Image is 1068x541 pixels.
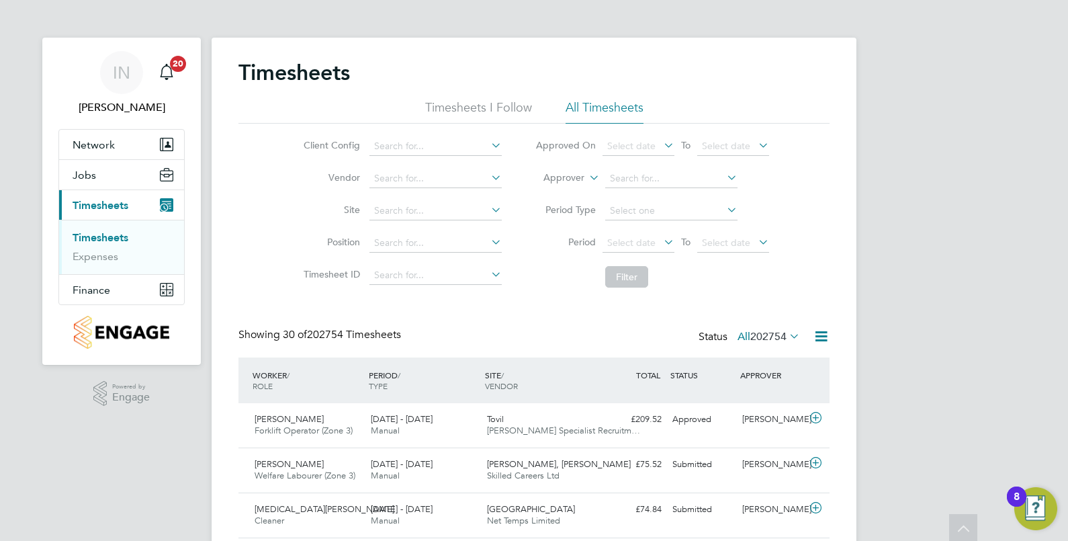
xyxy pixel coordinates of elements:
[667,454,737,476] div: Submitted
[58,316,185,349] a: Go to home page
[238,328,404,342] div: Showing
[597,409,667,431] div: £209.52
[485,380,518,391] span: VENDOR
[59,130,184,159] button: Network
[1014,487,1057,530] button: Open Resource Center, 8 new notifications
[112,392,150,403] span: Engage
[238,59,350,86] h2: Timesheets
[636,370,660,380] span: TOTAL
[566,99,643,124] li: All Timesheets
[702,140,750,152] span: Select date
[300,236,360,248] label: Position
[677,136,695,154] span: To
[597,454,667,476] div: £75.52
[300,268,360,280] label: Timesheet ID
[253,380,273,391] span: ROLE
[42,38,201,365] nav: Main navigation
[73,169,96,181] span: Jobs
[737,363,807,387] div: APPROVER
[287,370,290,380] span: /
[425,99,532,124] li: Timesheets I Follow
[750,330,787,343] span: 202754
[153,51,180,94] a: 20
[607,237,656,249] span: Select date
[605,169,738,188] input: Search for...
[371,413,433,425] span: [DATE] - [DATE]
[667,499,737,521] div: Submitted
[283,328,307,341] span: 30 of
[737,409,807,431] div: [PERSON_NAME]
[605,266,648,288] button: Filter
[535,236,596,248] label: Period
[73,199,128,212] span: Timesheets
[737,454,807,476] div: [PERSON_NAME]
[371,470,400,481] span: Manual
[535,139,596,151] label: Approved On
[59,275,184,304] button: Finance
[300,204,360,216] label: Site
[487,458,631,470] span: [PERSON_NAME], [PERSON_NAME]
[371,515,400,526] span: Manual
[487,503,575,515] span: [GEOGRAPHIC_DATA]
[487,413,504,425] span: Tovil
[487,470,560,481] span: Skilled Careers Ltd
[369,266,502,285] input: Search for...
[524,171,584,185] label: Approver
[371,503,433,515] span: [DATE] - [DATE]
[255,515,284,526] span: Cleaner
[699,328,803,347] div: Status
[255,470,355,481] span: Welfare Labourer (Zone 3)
[300,171,360,183] label: Vendor
[255,413,324,425] span: [PERSON_NAME]
[369,202,502,220] input: Search for...
[501,370,504,380] span: /
[371,425,400,436] span: Manual
[702,237,750,249] span: Select date
[369,137,502,156] input: Search for...
[255,503,394,515] span: [MEDICAL_DATA][PERSON_NAME]
[283,328,401,341] span: 202754 Timesheets
[73,250,118,263] a: Expenses
[369,234,502,253] input: Search for...
[667,409,737,431] div: Approved
[398,370,400,380] span: /
[73,284,110,296] span: Finance
[255,425,353,436] span: Forklift Operator (Zone 3)
[738,330,800,343] label: All
[369,169,502,188] input: Search for...
[667,363,737,387] div: STATUS
[112,381,150,392] span: Powered by
[535,204,596,216] label: Period Type
[605,202,738,220] input: Select one
[737,499,807,521] div: [PERSON_NAME]
[597,499,667,521] div: £74.84
[73,138,115,151] span: Network
[113,64,130,81] span: IN
[482,363,598,398] div: SITE
[487,515,560,526] span: Net Temps Limited
[74,316,169,349] img: countryside-properties-logo-retina.png
[58,51,185,116] a: IN[PERSON_NAME]
[365,363,482,398] div: PERIOD
[59,220,184,274] div: Timesheets
[255,458,324,470] span: [PERSON_NAME]
[607,140,656,152] span: Select date
[58,99,185,116] span: Isa Nawas
[487,425,640,436] span: [PERSON_NAME] Specialist Recruitm…
[59,160,184,190] button: Jobs
[249,363,365,398] div: WORKER
[73,231,128,244] a: Timesheets
[59,190,184,220] button: Timesheets
[371,458,433,470] span: [DATE] - [DATE]
[170,56,186,72] span: 20
[369,380,388,391] span: TYPE
[300,139,360,151] label: Client Config
[677,233,695,251] span: To
[1014,497,1020,514] div: 8
[93,381,150,407] a: Powered byEngage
